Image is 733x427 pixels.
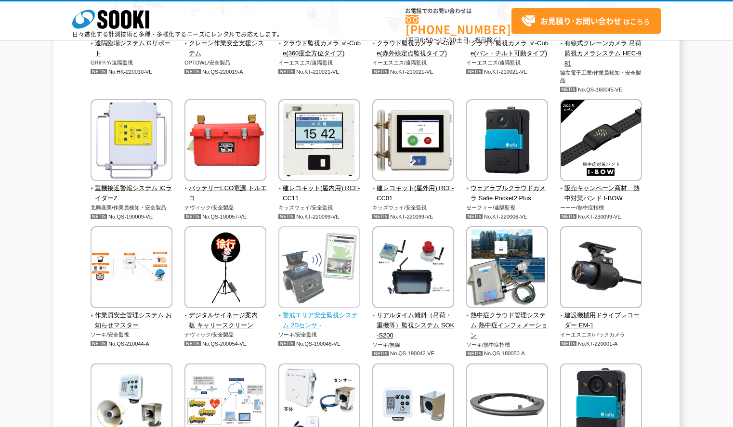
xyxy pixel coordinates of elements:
img: デジタルサイネージ案内板 キャリースクリーン [184,226,266,311]
a: リアルタイム傾斜（吊荷・重機等）監視システム SOK-S200 [372,302,455,341]
a: 建設機械用ドライブレコーダー EM-1 [560,302,642,331]
span: 17:30 [439,36,457,44]
span: クラウド監視カメラ ㎥-Cube(360度全方位タイプ) [278,39,361,59]
img: 熱中症クラウド管理システム 熱中症インフォメーション [466,226,548,311]
strong: お見積り･お問い合わせ [540,15,621,26]
img: ウェアラブルクラウドカメラ Safie Pocket2 Plus [466,99,548,183]
span: 8:50 [420,36,433,44]
span: 警戒エリア安全監視システム 2Dセンサ - [278,311,361,331]
p: セーフィー/遠隔監視 [466,204,549,212]
p: No.KT-220099-VE [372,212,455,222]
p: No.HK-220010-VE [91,67,173,77]
p: 日々進化する計測技術と多種・多様化するニーズにレンタルでお応えします。 [72,31,283,37]
p: No.QS-220019-A [184,67,267,77]
span: 遠隔臨場システム Gリポート [91,39,173,59]
a: 作業員安全管理システム お知らせマスター [91,302,173,331]
p: イーエスエス/遠隔監視 [466,59,549,67]
span: クレーン作業安全支援システム [184,39,267,59]
img: 建レコキット(屋外用) RCF-CC01 [372,99,454,183]
a: 販売キャンペーン商材 熱中対策バンド I-BOW [560,175,642,204]
p: No.QS-210044-A [91,339,173,349]
p: ーーー/熱中症指標 [560,204,642,212]
img: リアルタイム傾斜（吊荷・重機等）監視システム SOK-S200 [372,226,454,311]
span: リアルタイム傾斜（吊荷・重機等）監視システム SOK-S200 [372,311,455,340]
p: ソーキ/安全監視 [91,331,173,339]
p: キッズウェイ/安全監視 [372,204,455,212]
p: イーエスエス/バックカメラ [560,331,642,339]
img: 警戒エリア安全監視システム 2Dセンサ - [278,226,360,311]
a: バッテリーECO電源 トルエコ [184,175,267,204]
p: イーエスエス/遠隔監視 [278,59,361,67]
a: ウェアラブルクラウドカメラ Safie Pocket2 Plus [466,175,549,204]
p: No.KT-230099-VE [560,212,642,222]
p: キッズウェイ/安全監視 [278,204,361,212]
span: クラウド監視カメラ ㎥-Cube(赤外線定点監視タイプ) [372,39,455,59]
span: はこちら [521,14,650,28]
img: 販売キャンペーン商材 熱中対策バンド I-BOW [560,99,642,183]
p: GRIFFY/遠隔監視 [91,59,173,67]
p: No.KT-210021-VE [278,67,361,77]
span: クラウド監視カメラ ㎥-Cube(パン・チルト可動タイプ) [466,39,549,59]
a: 建レコキット(屋内用) RCF-CC11 [278,175,361,204]
span: 建設機械用ドライブレコーダー EM-1 [560,311,642,331]
a: 建レコキット(屋外用) RCF-CC01 [372,175,455,204]
a: [PHONE_NUMBER] [406,15,511,35]
a: お見積り･お問い合わせはこちら [511,8,661,34]
p: ソーキ/安全監視 [278,331,361,339]
span: ウェアラブルクラウドカメラ Safie Pocket2 Plus [466,183,549,204]
p: No.KT-220099-VE [278,212,361,222]
span: 建レコキット(屋外用) RCF-CC01 [372,183,455,204]
img: 重機接近警報システム ICライダーZ [91,99,172,183]
p: ナヴィック/安全製品 [184,204,267,212]
span: バッテリーECO電源 トルエコ [184,183,267,204]
img: 建レコキット(屋内用) RCF-CC11 [278,99,360,183]
img: 建設機械用ドライブレコーダー EM-1 [560,226,642,311]
span: デジタルサイネージ案内板 キャリースクリーン [184,311,267,331]
span: 有線式クレーンカメラ 吊荷監視カメラシステム HEC-981 [560,39,642,68]
span: (平日 ～ 土日、祝日除く) [406,36,501,44]
span: 販売キャンペーン商材 熱中対策バンド I-BOW [560,183,642,204]
p: No.QS-190042-VE [372,349,455,359]
p: No.QS-190009-VE [91,212,173,222]
a: デジタルサイネージ案内板 キャリースクリーン [184,302,267,331]
p: No.KT-220006-VE [466,212,549,222]
span: 建レコキット(屋内用) RCF-CC11 [278,183,361,204]
p: ソーキ/無線 [372,341,455,349]
p: OPTOWL/安全製品 [184,59,267,67]
p: No.KT-210021-VE [372,67,455,77]
span: 重機接近警報システム ICライダーZ [91,183,173,204]
a: 有線式クレーンカメラ 吊荷監視カメラシステム HEC-981 [560,30,642,69]
p: No.QS-160045-VE [560,85,642,95]
p: No.QS-180050-A [466,349,549,359]
p: 北興産業/作業員検知・安全製品 [91,204,173,212]
img: 作業員安全管理システム お知らせマスター [91,226,172,311]
p: No.QS-200054-VE [184,339,267,349]
img: バッテリーECO電源 トルエコ [184,99,266,183]
p: ソーキ/熱中症指標 [466,341,549,349]
a: 重機接近警報システム ICライダーZ [91,175,173,204]
p: 協立電子工業/作業員検知・安全製品 [560,69,642,85]
p: イーエスエス/遠隔監視 [372,59,455,67]
p: No.QS-190046-VE [278,339,361,349]
p: No.KT-220001-A [560,339,642,349]
span: 作業員安全管理システム お知らせマスター [91,311,173,331]
p: No.QS-190057-VE [184,212,267,222]
span: 熱中症クラウド管理システム 熱中症インフォメーション [466,311,549,340]
p: ナヴィック/安全製品 [184,331,267,339]
p: No.KT-210021-VE [466,67,549,77]
a: 熱中症クラウド管理システム 熱中症インフォメーション [466,302,549,341]
a: 警戒エリア安全監視システム 2Dセンサ - [278,302,361,331]
span: お電話でのお問い合わせは [406,8,511,14]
